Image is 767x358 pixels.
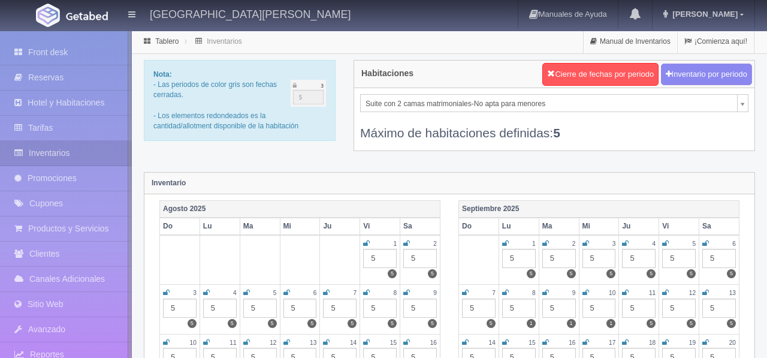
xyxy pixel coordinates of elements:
div: 5 [502,249,536,268]
small: 3 [193,290,197,296]
label: 5 [268,319,277,328]
label: 5 [527,269,536,278]
th: Ma [539,218,579,235]
th: Agosto 2025 [160,200,440,218]
small: 14 [489,339,496,346]
small: 9 [572,290,576,296]
small: 5 [692,240,696,247]
th: Sa [400,218,440,235]
small: 19 [689,339,696,346]
span: Suite con 2 camas matrimoniales-No apta para menores [366,95,732,113]
div: 5 [702,299,736,318]
small: 10 [609,290,615,296]
small: 13 [729,290,736,296]
th: Ju [320,218,360,235]
div: 5 [542,299,576,318]
th: Vi [659,218,699,235]
th: Ma [240,218,280,235]
div: 5 [542,249,576,268]
a: Manual de Inventarios [584,30,677,53]
small: 12 [270,339,276,346]
div: 5 [243,299,277,318]
label: 1 [606,319,615,328]
label: 5 [428,319,437,328]
th: Mi [280,218,320,235]
label: 5 [428,269,437,278]
label: 5 [687,319,696,328]
label: 5 [606,269,615,278]
label: 5 [687,269,696,278]
div: 5 [582,249,616,268]
small: 11 [230,339,236,346]
label: 5 [348,319,357,328]
label: 5 [388,269,397,278]
div: 5 [323,299,357,318]
small: 15 [529,339,535,346]
small: 6 [313,290,317,296]
div: 5 [363,249,397,268]
small: 15 [390,339,397,346]
th: Septiembre 2025 [459,200,739,218]
th: Do [459,218,499,235]
label: 1 [527,319,536,328]
div: 5 [622,299,656,318]
th: Sa [699,218,739,235]
div: 5 [363,299,397,318]
div: 5 [662,249,696,268]
small: 6 [732,240,736,247]
th: Lu [200,218,240,235]
div: 5 [502,299,536,318]
label: 5 [487,319,496,328]
div: 5 [203,299,237,318]
small: 2 [433,240,437,247]
label: 5 [567,269,576,278]
div: 5 [163,299,197,318]
small: 4 [233,290,237,296]
div: 5 [283,299,317,318]
th: Do [160,218,200,235]
small: 2 [572,240,576,247]
small: 8 [532,290,536,296]
button: Inventario por periodo [661,64,752,86]
div: 5 [702,249,736,268]
label: 5 [188,319,197,328]
label: 5 [647,319,656,328]
a: Suite con 2 camas matrimoniales-No apta para menores [360,94,748,112]
small: 13 [310,339,316,346]
h4: Habitaciones [361,69,413,78]
label: 5 [388,319,397,328]
div: - Las periodos de color gris son fechas cerradas. - Los elementos redondeados es la cantidad/allo... [144,60,336,141]
img: Getabed [36,4,60,27]
small: 3 [612,240,616,247]
small: 7 [492,290,496,296]
a: Tablero [155,37,179,46]
a: ¡Comienza aquí! [678,30,754,53]
a: Inventarios [207,37,242,46]
strong: Inventario [152,179,186,187]
button: Cierre de fechas por periodo [542,63,659,86]
small: 7 [354,290,357,296]
small: 10 [190,339,197,346]
div: 5 [462,299,496,318]
small: 18 [649,339,656,346]
h4: [GEOGRAPHIC_DATA][PERSON_NAME] [150,6,351,21]
label: 5 [228,319,237,328]
div: 5 [662,299,696,318]
div: Máximo de habitaciones definidas: [360,112,748,142]
label: 1 [567,319,576,328]
th: Mi [579,218,619,235]
label: 5 [647,269,656,278]
small: 9 [433,290,437,296]
small: 20 [729,339,736,346]
small: 4 [653,240,656,247]
img: cutoff.png [291,80,326,107]
small: 12 [689,290,696,296]
th: Ju [619,218,659,235]
div: 5 [403,299,437,318]
div: 5 [403,249,437,268]
th: Vi [360,218,400,235]
img: Getabed [66,11,108,20]
span: [PERSON_NAME] [669,10,738,19]
small: 17 [609,339,615,346]
b: 5 [553,126,560,140]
